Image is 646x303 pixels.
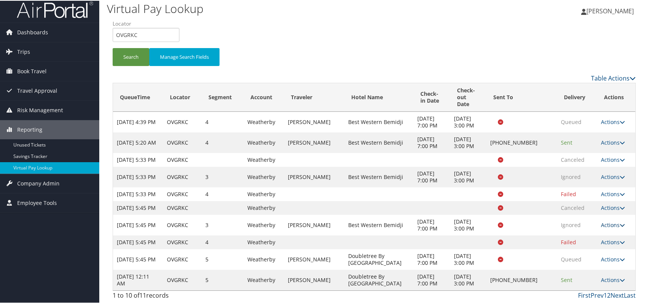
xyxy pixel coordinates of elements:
button: Search [113,47,149,65]
td: Weatherby [244,132,284,152]
td: OVGRKC [163,214,202,235]
th: Locator: activate to sort column ascending [163,82,202,111]
th: Traveler: activate to sort column ascending [284,82,344,111]
th: QueueTime: activate to sort column descending [113,82,163,111]
th: Segment: activate to sort column ascending [202,82,244,111]
td: [DATE] 4:39 PM [113,111,163,132]
td: [DATE] 7:00 PM [413,269,450,290]
td: OVGRKC [163,111,202,132]
span: Failed [561,238,576,245]
td: OVGRKC [163,187,202,200]
label: Locator [113,19,185,27]
span: Company Admin [17,173,60,192]
th: Hotel Name: activate to sort column ascending [344,82,414,111]
a: Actions [601,255,625,262]
td: 3 [202,166,244,187]
span: Reporting [17,119,42,139]
td: [DATE] 5:45 PM [113,200,163,214]
span: Ignored [561,172,581,180]
td: Weatherby [244,166,284,187]
th: Check-out Date: activate to sort column ascending [450,82,486,111]
td: Weatherby [244,200,284,214]
td: Weatherby [244,214,284,235]
td: OVGRKC [163,200,202,214]
span: Dashboards [17,22,48,41]
td: [DATE] 7:00 PM [413,111,450,132]
span: Failed [561,190,576,197]
td: Best Western Bemidji [344,214,414,235]
td: Weatherby [244,269,284,290]
span: Ignored [561,221,581,228]
td: OVGRKC [163,166,202,187]
span: [PERSON_NAME] [586,6,634,15]
td: Doubletree By [GEOGRAPHIC_DATA] [344,248,414,269]
td: [DATE] 5:33 PM [113,152,163,166]
td: 5 [202,248,244,269]
th: Account: activate to sort column ascending [244,82,284,111]
td: [PERSON_NAME] [284,132,344,152]
td: [DATE] 5:45 PM [113,248,163,269]
button: Manage Search Fields [149,47,220,65]
a: 1 [604,290,607,299]
td: Weatherby [244,248,284,269]
td: OVGRKC [163,152,202,166]
td: [PERSON_NAME] [284,111,344,132]
td: OVGRKC [163,132,202,152]
td: [DATE] 7:00 PM [413,166,450,187]
td: [PHONE_NUMBER] [486,132,557,152]
td: OVGRKC [163,269,202,290]
td: Best Western Bemidji [344,166,414,187]
td: [DATE] 7:00 PM [413,132,450,152]
td: 5 [202,269,244,290]
span: Queued [561,255,581,262]
td: 4 [202,235,244,248]
span: Employee Tools [17,193,57,212]
th: Delivery: activate to sort column ascending [557,82,597,111]
span: Canceled [561,155,585,163]
span: Queued [561,118,581,125]
td: 3 [202,214,244,235]
td: Best Western Bemidji [344,111,414,132]
td: Doubletree By [GEOGRAPHIC_DATA] [344,269,414,290]
span: Canceled [561,203,585,211]
td: OVGRKC [163,235,202,248]
a: 2 [607,290,610,299]
a: Actions [601,203,625,211]
th: Check-in Date: activate to sort column ascending [413,82,450,111]
a: Actions [601,172,625,180]
a: Actions [601,238,625,245]
td: [PERSON_NAME] [284,269,344,290]
td: [DATE] 5:45 PM [113,235,163,248]
td: [DATE] 5:33 PM [113,187,163,200]
td: [PERSON_NAME] [284,214,344,235]
td: [DATE] 3:00 PM [450,214,486,235]
a: First [578,290,591,299]
td: 4 [202,111,244,132]
a: Actions [601,221,625,228]
td: [PERSON_NAME] [284,248,344,269]
td: Weatherby [244,235,284,248]
a: Table Actions [591,73,636,82]
td: OVGRKC [163,248,202,269]
td: [DATE] 5:20 AM [113,132,163,152]
a: Actions [601,138,625,145]
td: 4 [202,187,244,200]
th: Sent To: activate to sort column ascending [486,82,557,111]
td: [DATE] 12:11 AM [113,269,163,290]
span: Book Travel [17,61,47,80]
td: [DATE] 3:00 PM [450,132,486,152]
td: Best Western Bemidji [344,132,414,152]
a: Last [624,290,636,299]
span: 11 [139,290,146,299]
th: Actions [597,82,635,111]
a: Actions [601,276,625,283]
a: Next [610,290,624,299]
span: Sent [561,276,572,283]
a: Actions [601,155,625,163]
td: Weatherby [244,187,284,200]
td: [DATE] 5:33 PM [113,166,163,187]
td: 4 [202,132,244,152]
span: Risk Management [17,100,63,119]
a: Actions [601,118,625,125]
td: Weatherby [244,111,284,132]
